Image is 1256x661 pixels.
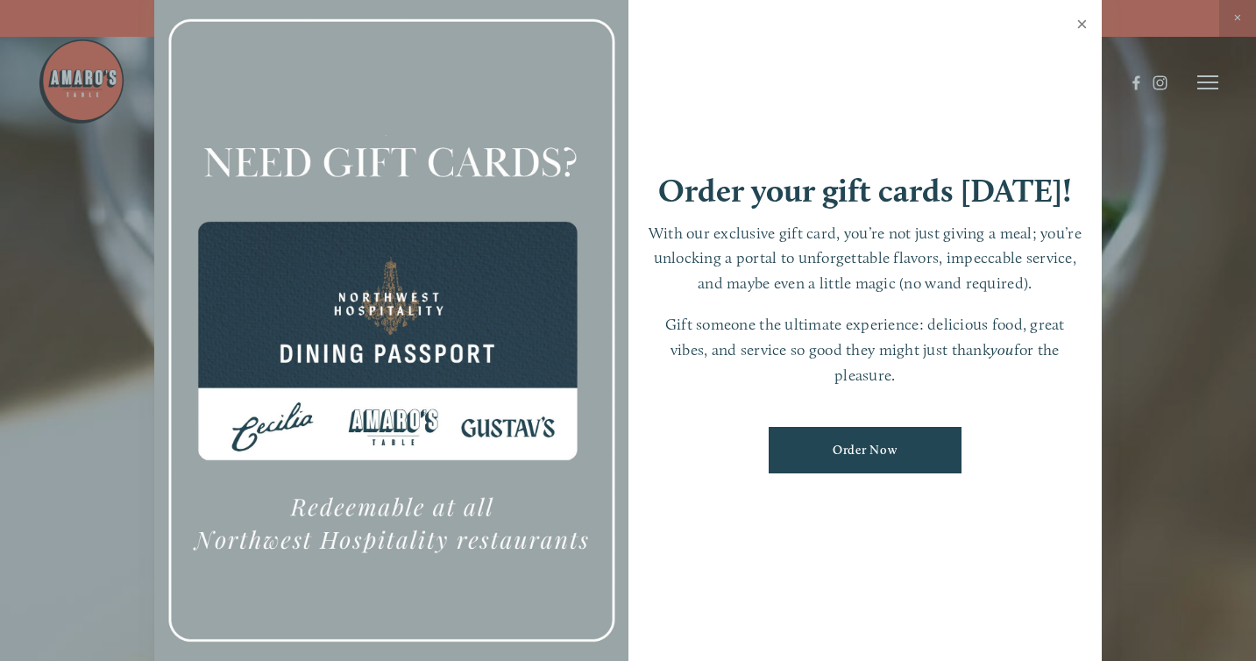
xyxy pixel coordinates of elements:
[769,427,962,473] a: Order Now
[646,221,1085,296] p: With our exclusive gift card, you’re not just giving a meal; you’re unlocking a portal to unforge...
[646,312,1085,387] p: Gift someone the ultimate experience: delicious food, great vibes, and service so good they might...
[658,174,1072,207] h1: Order your gift cards [DATE]!
[990,340,1014,359] em: you
[1065,2,1099,51] a: Close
